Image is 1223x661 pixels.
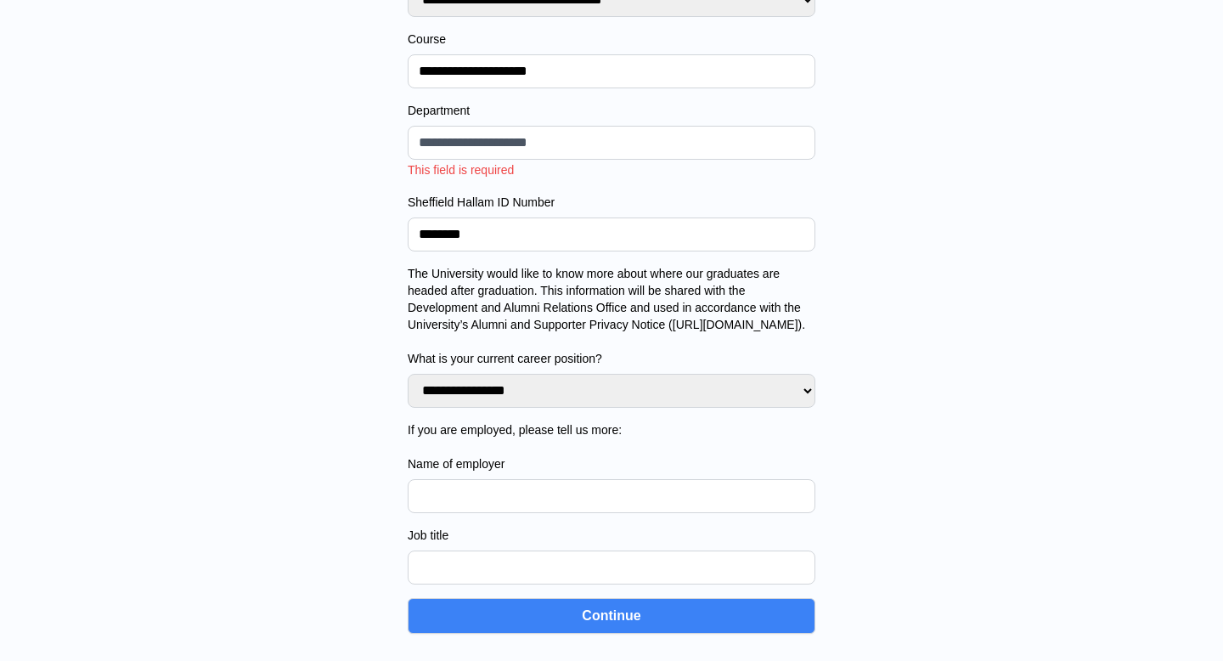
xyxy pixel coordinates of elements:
label: Course [408,31,815,48]
label: Department [408,102,815,119]
label: Sheffield Hallam ID Number [408,194,815,211]
span: This field is required [408,163,514,177]
label: If you are employed, please tell us more: Name of employer [408,421,815,472]
label: The University would like to know more about where our graduates are headed after graduation. Thi... [408,265,815,367]
label: Job title [408,527,815,544]
button: Continue [408,598,815,634]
